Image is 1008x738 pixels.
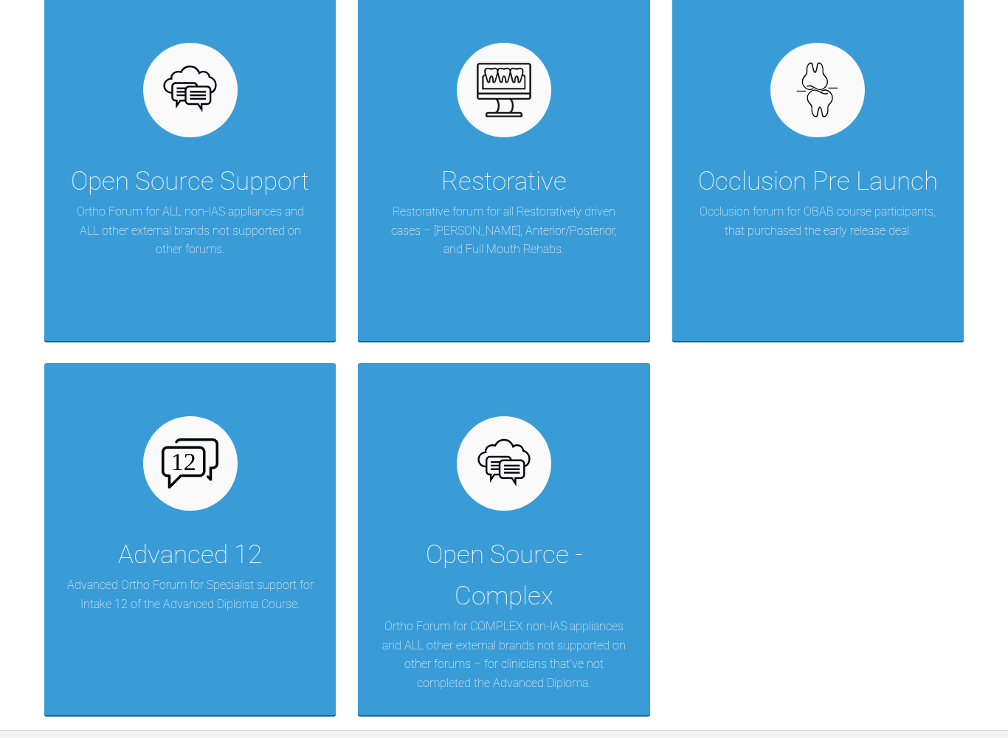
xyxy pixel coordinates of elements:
div: Advanced 12 [118,534,262,576]
p: Advanced Ortho Forum for Specialist support for Intake 12 of the Advanced Diploma Course. [66,576,314,613]
img: opensource.6e495855.svg [476,435,533,492]
a: Advanced 12Advanced Ortho Forum for Specialist support for Intake 12 of the Advanced Diploma Course. [44,363,336,714]
p: Restorative forum for all Restoratively driven cases – [PERSON_NAME], Anterior/Posterior, and Ful... [380,202,627,259]
div: Restorative [441,161,567,202]
a: Open Source - ComplexOrtho Forum for COMPLEX non-IAS appliances and ALL other external brands not... [358,363,649,714]
div: Open Source - Complex [380,534,627,617]
div: Occlusion Pre Launch [698,161,938,202]
p: Ortho Forum for COMPLEX non-IAS appliances and ALL other external brands not supported on other f... [380,617,627,692]
p: Occlusion forum for OBAB course participants, that purchased the early release deal. [694,202,942,240]
img: advanced-12.503f70cd.svg [162,438,218,489]
img: occlusion.8ff7a01c.svg [790,62,846,119]
div: Open Source Support [71,161,309,202]
img: opensource.6e495855.svg [162,62,218,119]
img: restorative.65e8f6b6.svg [476,62,533,119]
p: Ortho Forum for ALL non-IAS appliances and ALL other external brands not supported on other forums. [66,202,314,259]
